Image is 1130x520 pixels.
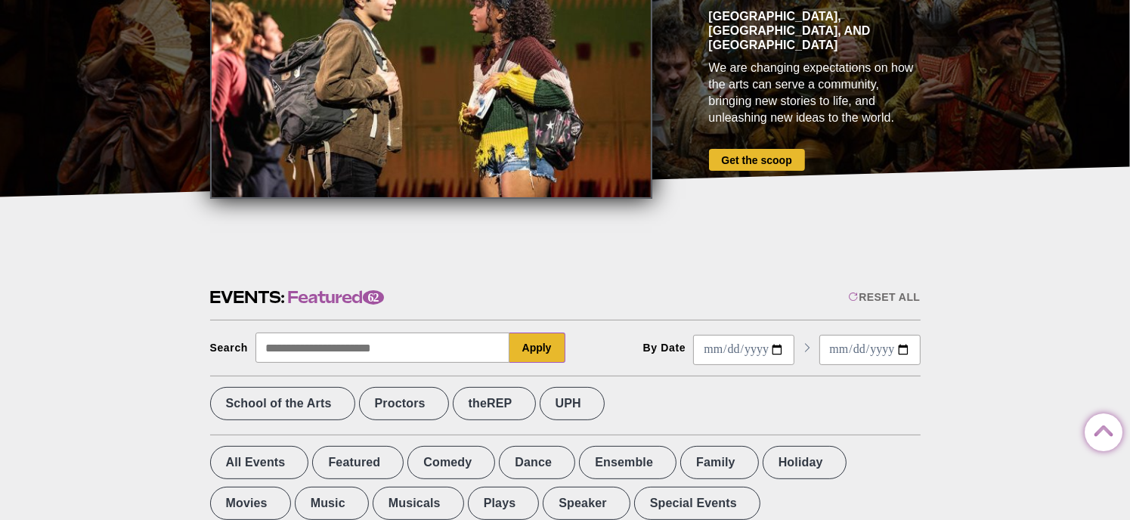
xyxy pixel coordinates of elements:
div: We are changing expectations on how the arts can serve a community, bringing new stories to life,... [709,60,921,126]
label: Plays [468,487,540,520]
label: theREP [453,387,536,420]
button: Apply [509,333,565,363]
div: [GEOGRAPHIC_DATA], [GEOGRAPHIC_DATA], and [GEOGRAPHIC_DATA] [709,9,921,52]
a: Back to Top [1085,414,1115,444]
label: All Events [210,446,309,479]
label: Music [295,487,369,520]
label: Musicals [373,487,464,520]
label: Ensemble [579,446,676,479]
label: Featured [312,446,404,479]
label: UPH [540,387,605,420]
label: Speaker [543,487,630,520]
label: Proctors [359,387,449,420]
label: Holiday [763,446,847,479]
div: Reset All [848,291,920,303]
span: Featured [288,286,384,309]
label: Comedy [407,446,495,479]
label: Movies [210,487,291,520]
label: Dance [499,446,575,479]
h2: Events: [210,286,384,309]
div: By Date [643,342,686,354]
span: 62 [363,290,384,305]
div: Search [210,342,249,354]
label: Family [680,446,759,479]
label: Special Events [634,487,760,520]
label: School of the Arts [210,387,355,420]
a: Get the scoop [709,149,805,171]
